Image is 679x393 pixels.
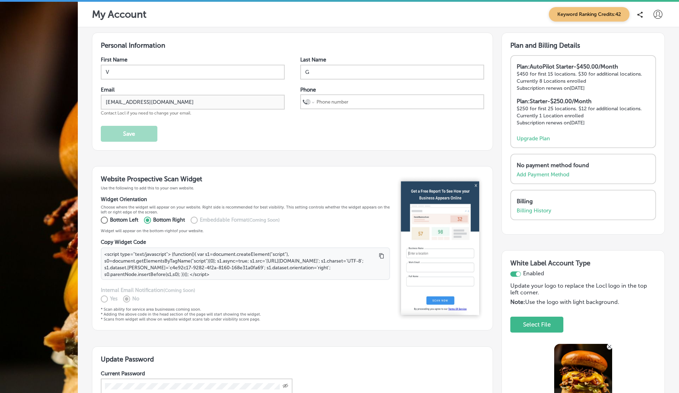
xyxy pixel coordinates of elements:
[110,295,117,303] p: Yes
[101,126,157,142] button: Save
[101,355,484,363] h3: Update Password
[101,95,285,110] input: Enter Email
[517,207,551,214] a: Billing History
[300,87,316,93] label: Phone
[510,299,525,305] strong: Note:
[92,8,146,20] p: My Account
[510,259,656,270] h3: White Label Account Type
[517,78,650,84] p: Currently 8 Locations enrolled
[510,41,656,49] h3: Plan and Billing Details
[517,85,650,91] p: Subscription renews on [DATE]
[163,288,195,293] span: (Coming Soon)
[101,65,285,80] input: Enter First Name
[517,98,592,105] strong: Plan: Starter - $250.00/Month
[510,299,648,305] p: Use the logo with light background.
[101,239,390,245] h4: Copy Widget Code
[517,71,650,77] p: $450 for first 15 locations. $30 for additional locations.
[101,205,390,215] p: Choose where the widget will appear on your website. Right side is recommended for best visibilit...
[517,106,650,112] p: $250 for first 25 locations. $12 for additional locations.
[519,317,555,332] button: Select File
[316,95,482,108] input: Phone number
[101,196,390,203] h4: Widget Orientation
[517,162,646,169] p: No payment method found
[549,7,629,22] span: Keyword Ranking Credits: 42
[517,113,650,119] p: Currently 1 Location enrolled
[101,175,390,183] h3: Website Prospective Scan Widget
[200,216,280,224] p: Embeddable Format
[110,216,138,224] p: Bottom Left
[132,295,139,303] p: No
[517,135,550,142] a: Upgrade Plan
[248,217,280,223] span: (Coming Soon)
[300,57,326,63] label: Last Name
[510,282,648,299] p: Update your logo to replace the Locl logo in the top left corner.
[283,383,288,389] span: Toggle password visibility
[101,111,191,116] span: Contact Locl if you need to change your email.
[396,175,484,322] img: 256ffbef88b0ca129e0e8d089cf1fab9.png
[101,41,484,49] h3: Personal Information
[517,63,618,70] strong: Plan: AutoPilot Starter - $450.00/Month
[101,370,145,377] label: Current Password
[101,87,115,93] label: Email
[153,216,185,224] p: Bottom Right
[101,186,390,190] p: Use the following to add this to your own website.
[101,247,390,280] textarea: <script type="text/javascript"> (function(){ var s1=document.createElement("script"), s0=document...
[300,65,484,80] input: Enter Last Name
[101,57,127,63] label: First Name
[523,270,544,277] span: Enabled
[377,252,386,260] button: Copy to clipboard
[517,198,646,205] p: Billing
[517,120,650,126] p: Subscription renews on [DATE]
[517,171,569,178] a: Add Payment Method
[510,317,648,333] div: Uppy Dashboard
[101,307,390,322] p: * Scan ability for service area businesses coming soon. * Adding the above code in the head secti...
[101,228,390,233] p: Widget will appear on the bottom- right of your website.
[101,287,390,293] h4: Internal Email Notification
